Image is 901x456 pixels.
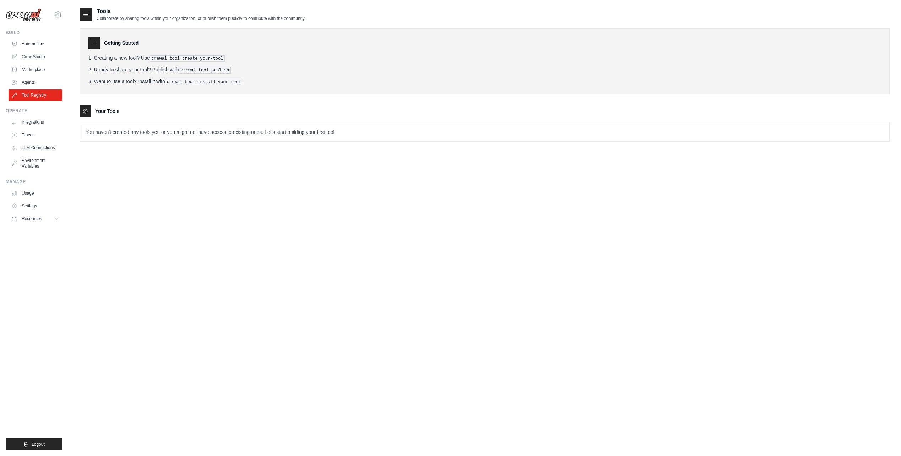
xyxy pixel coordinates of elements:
[95,108,119,115] h3: Your Tools
[9,51,62,63] a: Crew Studio
[179,67,231,74] pre: crewai tool publish
[9,116,62,128] a: Integrations
[6,179,62,185] div: Manage
[88,66,881,74] li: Ready to share your tool? Publish with
[9,200,62,212] a: Settings
[6,30,62,36] div: Build
[9,213,62,224] button: Resources
[104,39,139,47] h3: Getting Started
[22,216,42,222] span: Resources
[6,8,41,22] img: Logo
[9,129,62,141] a: Traces
[9,155,62,172] a: Environment Variables
[6,438,62,450] button: Logout
[9,188,62,199] a: Usage
[9,142,62,153] a: LLM Connections
[32,441,45,447] span: Logout
[97,7,305,16] h2: Tools
[9,38,62,50] a: Automations
[150,55,225,62] pre: crewai tool create your-tool
[97,16,305,21] p: Collaborate by sharing tools within your organization, or publish them publicly to contribute wit...
[165,79,243,85] pre: crewai tool install your-tool
[6,108,62,114] div: Operate
[88,54,881,62] li: Creating a new tool? Use
[9,89,62,101] a: Tool Registry
[9,64,62,75] a: Marketplace
[88,78,881,85] li: Want to use a tool? Install it with
[9,77,62,88] a: Agents
[80,123,889,141] p: You haven't created any tools yet, or you might not have access to existing ones. Let's start bui...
